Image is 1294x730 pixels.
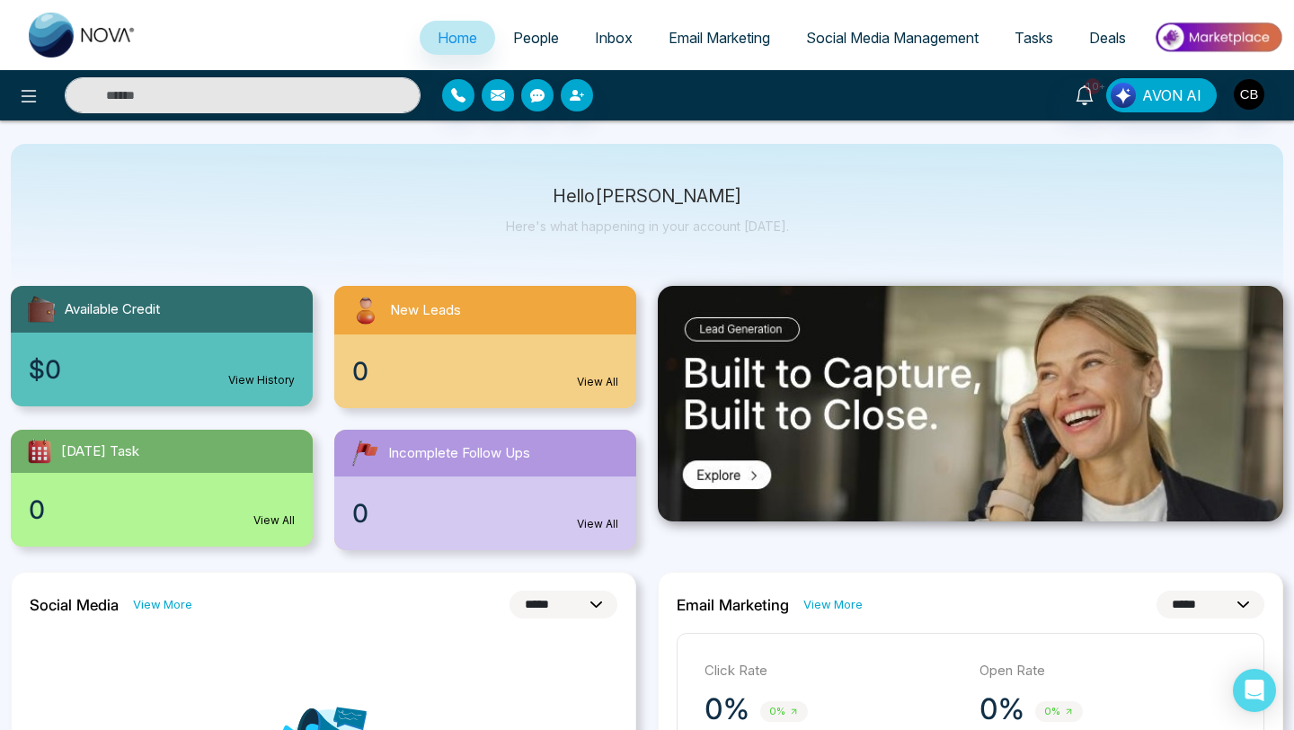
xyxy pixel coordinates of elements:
span: 0% [1035,701,1083,722]
p: Click Rate [705,661,962,681]
a: Tasks [997,21,1071,55]
span: New Leads [390,300,461,321]
a: New Leads0View All [323,286,647,408]
span: Email Marketing [669,29,770,47]
p: Here's what happening in your account [DATE]. [506,218,789,234]
span: Incomplete Follow Ups [388,443,530,464]
a: View More [803,596,863,613]
a: Deals [1071,21,1144,55]
a: Home [420,21,495,55]
img: Market-place.gif [1153,17,1283,58]
span: Deals [1089,29,1126,47]
p: 0% [705,691,749,727]
a: Incomplete Follow Ups0View All [323,430,647,550]
span: 0% [760,701,808,722]
a: View All [253,512,295,529]
span: [DATE] Task [61,441,139,462]
p: Hello [PERSON_NAME] [506,189,789,204]
img: todayTask.svg [25,437,54,466]
a: View More [133,596,192,613]
a: 10+ [1063,78,1106,110]
h2: Email Marketing [677,596,789,614]
p: Open Rate [979,661,1236,681]
a: Email Marketing [651,21,788,55]
span: Home [438,29,477,47]
h2: Social Media [30,596,119,614]
span: AVON AI [1142,85,1201,106]
img: followUps.svg [349,437,381,469]
span: 10+ [1085,78,1101,94]
img: newLeads.svg [349,293,383,327]
p: 0% [979,691,1024,727]
span: $0 [29,351,61,388]
span: Social Media Management [806,29,979,47]
a: View All [577,516,618,532]
span: People [513,29,559,47]
a: Social Media Management [788,21,997,55]
a: View All [577,374,618,390]
span: 0 [352,352,368,390]
span: Inbox [595,29,633,47]
img: . [658,286,1283,521]
img: availableCredit.svg [25,293,58,325]
span: 0 [29,491,45,529]
span: Available Credit [65,299,160,320]
img: Nova CRM Logo [29,13,137,58]
span: 0 [352,494,368,532]
div: Open Intercom Messenger [1233,669,1276,712]
a: View History [228,372,295,388]
img: Lead Flow [1111,83,1136,108]
a: People [495,21,577,55]
img: User Avatar [1234,79,1264,110]
span: Tasks [1015,29,1053,47]
button: AVON AI [1106,78,1217,112]
a: Inbox [577,21,651,55]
